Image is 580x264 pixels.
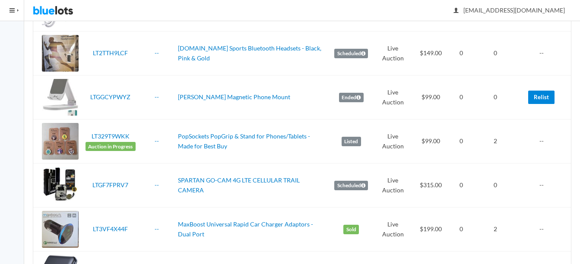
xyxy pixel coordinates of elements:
[450,31,473,75] td: 0
[473,163,517,207] td: 0
[473,119,517,163] td: 2
[450,163,473,207] td: 0
[90,93,130,101] a: LTGGCYPWYZ
[334,181,368,190] label: Scheduled
[374,31,412,75] td: Live Auction
[178,176,300,194] a: SPARTAN GO-CAM 4G LTE CELLULAR TRAIL CAMERA
[473,31,517,75] td: 0
[454,6,565,14] span: [EMAIL_ADDRESS][DOMAIN_NAME]
[412,119,450,163] td: $99.00
[528,91,555,104] a: Relist
[155,181,159,189] a: --
[412,31,450,75] td: $149.00
[450,119,473,163] td: 0
[178,132,310,150] a: PopSockets PopGrip & Stand for Phones/Tablets - Made for Best Buy
[412,163,450,207] td: $315.00
[374,119,412,163] td: Live Auction
[343,225,359,234] label: Sold
[517,31,571,75] td: --
[374,163,412,207] td: Live Auction
[334,49,368,58] label: Scheduled
[517,119,571,163] td: --
[178,44,321,62] a: [DOMAIN_NAME] Sports Bluetooth Headsets - Black, Pink & Gold
[412,207,450,251] td: $199.00
[93,49,128,57] a: LT2TTH9LCF
[412,75,450,119] td: $99.00
[452,7,460,15] ion-icon: person
[450,75,473,119] td: 0
[178,220,313,238] a: MaxBoost Universal Rapid Car Charger Adaptors - Dual Port
[92,132,130,140] a: LT329T9WKK
[473,207,517,251] td: 2
[155,225,159,233] a: --
[92,181,128,189] a: LTGF7FPRV7
[155,49,159,57] a: --
[339,93,364,102] label: Ended
[86,142,136,151] span: Auction in Progress
[374,75,412,119] td: Live Auction
[517,207,571,251] td: --
[517,163,571,207] td: --
[473,75,517,119] td: 0
[178,93,290,101] a: [PERSON_NAME] Magnetic Phone Mount
[342,137,361,146] label: Listed
[450,207,473,251] td: 0
[374,207,412,251] td: Live Auction
[155,137,159,145] a: --
[155,93,159,101] a: --
[93,225,128,233] a: LT3VF4X44F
